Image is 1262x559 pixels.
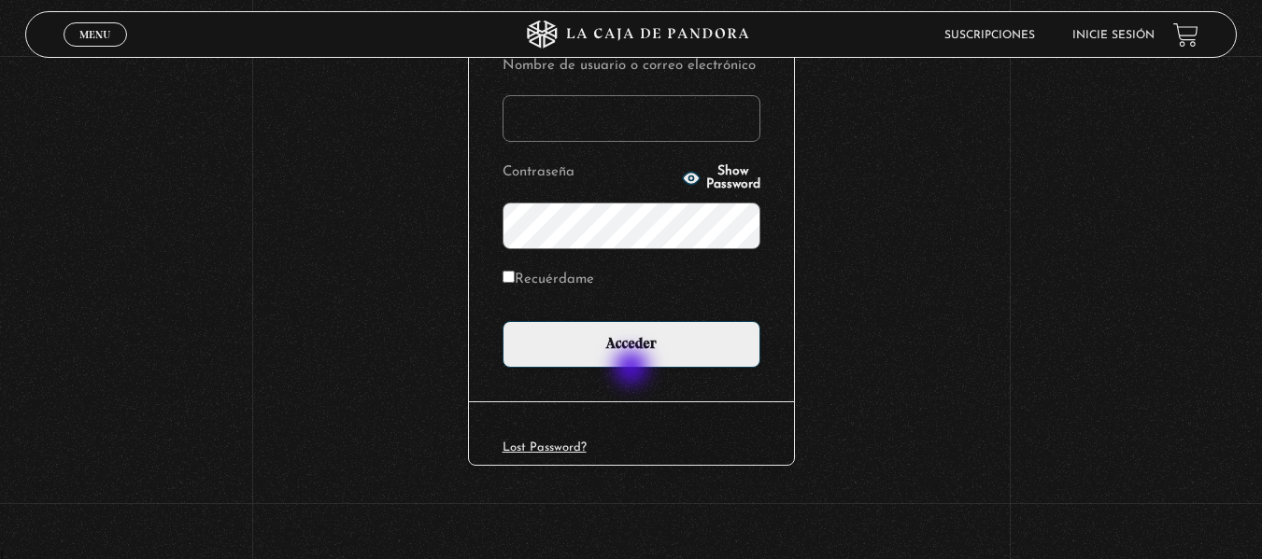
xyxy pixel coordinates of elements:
[503,159,676,188] label: Contraseña
[503,271,515,283] input: Recuérdame
[503,52,760,81] label: Nombre de usuario o correo electrónico
[1072,30,1155,41] a: Inicie sesión
[1173,21,1198,47] a: View your shopping cart
[706,165,760,191] span: Show Password
[73,45,117,58] span: Cerrar
[503,441,587,454] a: Lost Password?
[79,29,110,40] span: Menu
[682,165,760,191] button: Show Password
[503,266,594,295] label: Recuérdame
[944,30,1035,41] a: Suscripciones
[503,321,760,368] input: Acceder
